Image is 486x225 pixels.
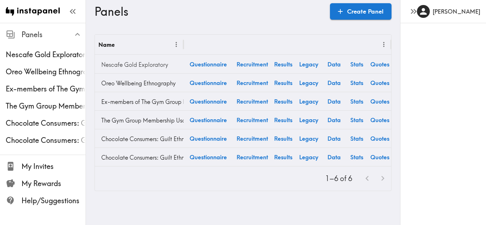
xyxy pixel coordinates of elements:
[6,67,86,77] span: Oreo Wellbeing Ethnography
[272,92,295,110] a: Results
[184,55,233,73] a: Questionnaire
[184,92,233,110] a: Questionnaire
[233,55,272,73] a: Recruitment
[6,135,86,145] span: Chocolate Consumers: Guilt Ethnography - Hypotheses Task
[345,55,368,73] a: Stats
[345,129,368,147] a: Stats
[184,129,233,147] a: Questionnaire
[322,92,345,110] a: Data
[345,92,368,110] a: Stats
[368,129,391,147] a: Quotes
[368,92,391,110] a: Quotes
[233,148,272,166] a: Recruitment
[233,74,272,92] a: Recruitment
[98,95,180,109] a: Ex-members of The Gym Group Ethnography
[322,129,345,147] a: Data
[272,74,295,92] a: Results
[295,74,322,92] a: Legacy
[184,74,233,92] a: Questionnaire
[6,50,86,60] span: Nescafe Gold Exploratory
[6,101,86,111] span: The Gym Group Membership Usage Ethnography
[233,92,272,110] a: Recruitment
[295,55,322,73] a: Legacy
[368,74,391,92] a: Quotes
[98,76,180,90] a: Oreo Wellbeing Ethnography
[322,55,345,73] a: Data
[6,84,86,94] span: Ex-members of The Gym Group Ethnography
[272,148,295,166] a: Results
[184,111,233,129] a: Questionnaire
[21,161,86,171] span: My Invites
[188,39,199,50] button: Sort
[295,92,322,110] a: Legacy
[233,111,272,129] a: Recruitment
[98,41,115,48] div: Name
[295,129,322,147] a: Legacy
[322,111,345,129] a: Data
[345,74,368,92] a: Stats
[94,5,324,18] h3: Panels
[295,111,322,129] a: Legacy
[6,118,86,128] span: Chocolate Consumers: Guilt Ethnography - Consumption Task
[233,129,272,147] a: Recruitment
[21,30,86,40] span: Panels
[115,39,126,50] button: Sort
[98,57,180,72] a: Nescafe Gold Exploratory
[272,55,295,73] a: Results
[272,129,295,147] a: Results
[322,74,345,92] a: Data
[330,3,392,20] a: Create Panel
[345,111,368,129] a: Stats
[322,148,345,166] a: Data
[368,55,391,73] a: Quotes
[368,111,391,129] a: Quotes
[272,111,295,129] a: Results
[21,179,86,189] span: My Rewards
[98,132,180,146] a: Chocolate Consumers: Guilt Ethnography - Consumption Task
[21,196,86,206] span: Help/Suggestions
[295,148,322,166] a: Legacy
[98,150,180,165] a: Chocolate Consumers: Guilt Ethnography - Hypotheses Task
[184,148,233,166] a: Questionnaire
[433,7,480,15] h6: [PERSON_NAME]
[171,39,182,50] button: Menu
[368,148,391,166] a: Quotes
[98,113,180,127] a: The Gym Group Membership Usage Ethnography
[378,39,389,50] button: Menu
[345,148,368,166] a: Stats
[325,174,352,184] p: 1–6 of 6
